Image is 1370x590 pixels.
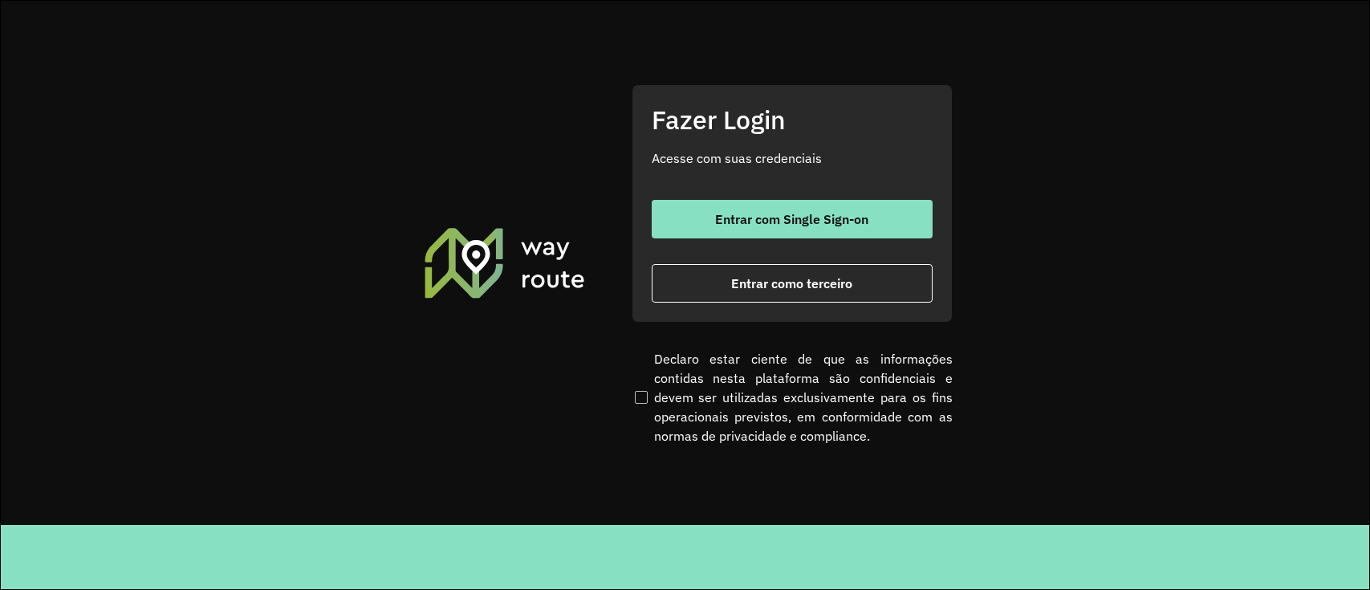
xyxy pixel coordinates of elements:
h2: Fazer Login [652,104,933,135]
img: Roteirizador AmbevTech [422,226,587,299]
p: Acesse com suas credenciais [652,149,933,168]
button: button [652,200,933,238]
span: Entrar como terceiro [731,277,852,290]
label: Declaro estar ciente de que as informações contidas nesta plataforma são confidenciais e devem se... [632,349,953,446]
button: button [652,264,933,303]
span: Entrar com Single Sign-on [715,213,868,226]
